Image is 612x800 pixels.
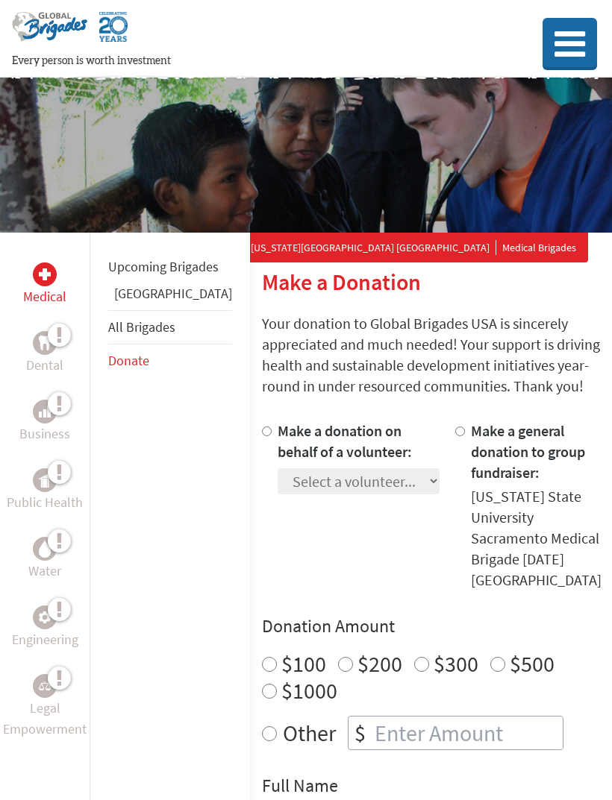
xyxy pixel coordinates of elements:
[26,331,63,376] a: DentalDental
[39,406,51,418] img: Business
[23,286,66,307] p: Medical
[357,649,402,678] label: $200
[108,344,232,377] li: Donate
[7,492,83,513] p: Public Health
[108,352,149,369] a: Donate
[281,649,326,678] label: $100
[33,400,57,423] div: Business
[12,12,87,54] img: Global Brigades Logo
[283,716,336,750] label: Other
[3,698,87,740] p: Legal Empowerment
[33,331,57,355] div: Dental
[114,285,232,302] a: [GEOGRAPHIC_DATA]
[372,716,563,749] input: Enter Amount
[33,262,57,286] div: Medical
[12,629,78,650] p: Engineering
[3,674,87,740] a: Legal EmpowermentLegal Empowerment
[108,258,219,275] a: Upcoming Brigades
[349,716,372,749] div: $
[12,54,502,69] p: Every person is worth investment
[26,355,63,376] p: Dental
[278,421,412,461] label: Make a donation on behalf of a volunteer:
[7,468,83,513] a: Public HealthPublic Health
[262,313,600,397] p: Your donation to Global Brigades USA is sincerely appreciated and much needed! Your support is dr...
[108,251,232,283] li: Upcoming Brigades
[262,268,600,295] h2: Make a Donation
[471,421,585,482] label: Make a general donation to group fundraiser:
[23,262,66,307] a: MedicalMedical
[230,240,576,255] div: Medical Brigades
[262,614,600,638] h4: Donation Amount
[251,240,496,255] a: [US_STATE][GEOGRAPHIC_DATA] [GEOGRAPHIC_DATA]
[19,400,70,444] a: BusinessBusiness
[471,486,602,590] div: [US_STATE] State University Sacramento Medical Brigade [DATE] [GEOGRAPHIC_DATA]
[108,310,232,344] li: All Brigades
[108,318,175,336] a: All Brigades
[28,561,61,582] p: Water
[281,676,337,705] label: $1000
[39,268,51,280] img: Medical
[39,681,51,690] img: Legal Empowerment
[99,12,128,54] img: Global Brigades Celebrating 20 Years
[28,537,61,582] a: WaterWater
[39,611,51,623] img: Engineering
[39,473,51,488] img: Public Health
[33,674,57,698] div: Legal Empowerment
[33,468,57,492] div: Public Health
[39,336,51,350] img: Dental
[39,540,51,557] img: Water
[12,605,78,650] a: EngineeringEngineering
[19,423,70,444] p: Business
[510,649,555,678] label: $500
[33,605,57,629] div: Engineering
[434,649,478,678] label: $300
[33,537,57,561] div: Water
[108,283,232,310] li: Greece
